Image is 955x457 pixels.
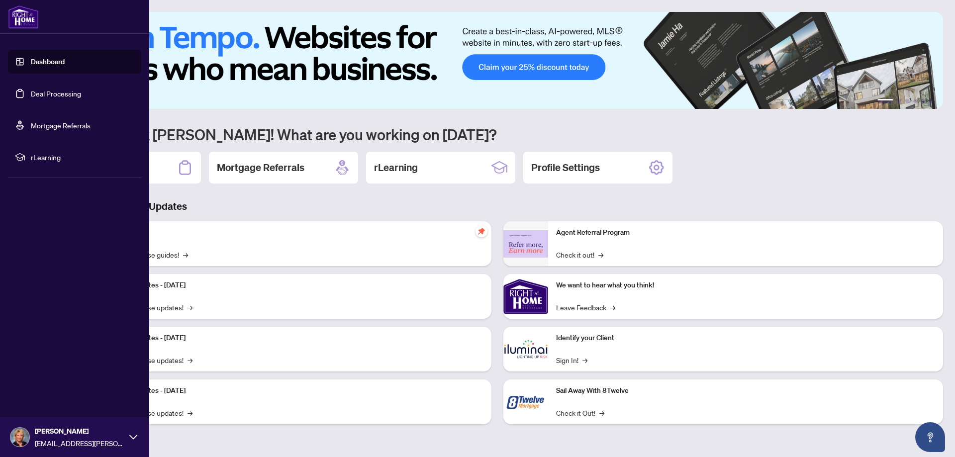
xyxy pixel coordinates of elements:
button: 2 [897,99,901,103]
span: [PERSON_NAME] [35,426,124,437]
span: → [188,302,192,313]
p: Platform Updates - [DATE] [104,333,483,344]
p: Sail Away With 8Twelve [556,385,935,396]
img: Identify your Client [503,327,548,371]
a: Leave Feedback→ [556,302,615,313]
button: 4 [913,99,917,103]
span: → [598,249,603,260]
span: → [610,302,615,313]
a: Sign In!→ [556,355,587,366]
p: Identify your Client [556,333,935,344]
img: Sail Away With 8Twelve [503,379,548,424]
h2: Profile Settings [531,161,600,175]
h2: rLearning [374,161,418,175]
h2: Mortgage Referrals [217,161,304,175]
span: → [188,355,192,366]
button: 1 [877,99,893,103]
p: Platform Updates - [DATE] [104,280,483,291]
img: logo [8,5,39,29]
span: → [183,249,188,260]
a: Dashboard [31,57,65,66]
button: 3 [905,99,909,103]
p: Self-Help [104,227,483,238]
button: 5 [921,99,925,103]
img: Profile Icon [10,428,29,447]
p: Agent Referral Program [556,227,935,238]
span: rLearning [31,152,134,163]
span: → [188,407,192,418]
p: We want to hear what you think! [556,280,935,291]
button: Open asap [915,422,945,452]
a: Check it out!→ [556,249,603,260]
a: Deal Processing [31,89,81,98]
h1: Welcome back [PERSON_NAME]! What are you working on [DATE]? [52,125,943,144]
a: Mortgage Referrals [31,121,91,130]
img: Slide 0 [52,12,943,109]
span: pushpin [476,225,487,237]
span: → [582,355,587,366]
span: [EMAIL_ADDRESS][PERSON_NAME][DOMAIN_NAME] [35,438,124,449]
h3: Brokerage & Industry Updates [52,199,943,213]
img: We want to hear what you think! [503,274,548,319]
a: Check it Out!→ [556,407,604,418]
span: → [599,407,604,418]
img: Agent Referral Program [503,230,548,258]
button: 6 [929,99,933,103]
p: Platform Updates - [DATE] [104,385,483,396]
